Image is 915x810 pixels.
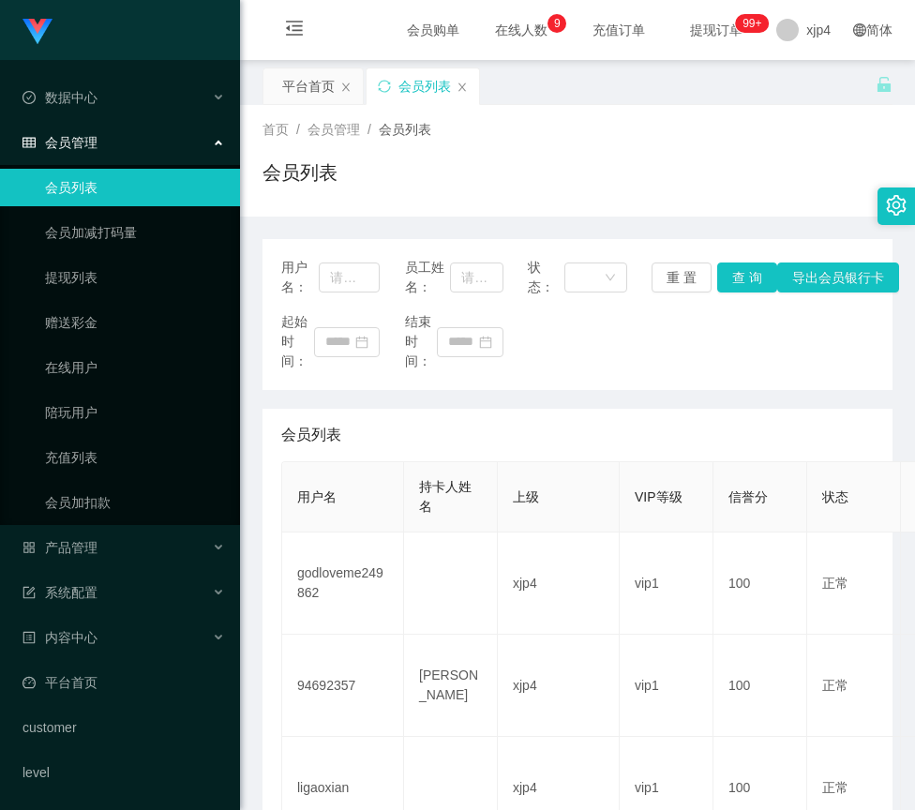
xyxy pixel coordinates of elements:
span: 状态： [528,258,563,297]
a: 会员加减打码量 [45,214,225,251]
span: 在线人数 [486,23,557,37]
span: 用户名： [281,258,319,297]
span: 起始时间： [281,312,314,371]
span: 正常 [822,678,848,693]
i: 图标: down [605,272,616,285]
i: 图标: sync [378,80,391,93]
p: 9 [554,14,561,33]
td: vip1 [620,635,713,737]
span: 充值订单 [583,23,654,37]
span: VIP等级 [635,489,682,504]
i: 图标: menu-fold [262,1,326,61]
a: level [22,754,225,791]
i: 图标: form [22,586,36,599]
a: 会员加扣款 [45,484,225,521]
span: 状态 [822,489,848,504]
i: 图标: close [457,82,468,93]
span: 用户名 [297,489,337,504]
a: 会员列表 [45,169,225,206]
i: 图标: table [22,136,36,149]
span: 系统配置 [22,585,97,600]
span: 信誉分 [728,489,768,504]
span: / [367,122,371,137]
span: 数据中心 [22,90,97,105]
i: 图标: check-circle-o [22,91,36,104]
input: 请输入 [319,262,380,292]
a: 赠送彩金 [45,304,225,341]
span: 内容中心 [22,630,97,645]
a: 在线用户 [45,349,225,386]
td: 100 [713,635,807,737]
button: 导出会员银行卡 [777,262,899,292]
i: 图标: global [853,23,866,37]
span: 产品管理 [22,540,97,555]
span: 结束时间： [405,312,438,371]
span: 正常 [822,780,848,795]
img: logo.9652507e.png [22,19,52,45]
button: 查 询 [717,262,777,292]
span: 员工姓名： [405,258,450,297]
td: xjp4 [498,635,620,737]
a: customer [22,709,225,746]
span: / [296,122,300,137]
td: godloveme249862 [282,532,404,635]
sup: 9 [547,14,566,33]
span: 会员列表 [281,424,341,446]
i: 图标: close [340,82,352,93]
td: vip1 [620,532,713,635]
td: [PERSON_NAME] [404,635,498,737]
input: 请输入 [450,262,503,292]
div: 会员列表 [398,68,451,104]
a: 充值列表 [45,439,225,476]
i: 图标: setting [886,195,907,216]
span: 会员管理 [22,135,97,150]
span: 会员列表 [379,122,431,137]
div: 平台首页 [282,68,335,104]
i: 图标: profile [22,631,36,644]
a: 图标: dashboard平台首页 [22,664,225,701]
span: 正常 [822,576,848,591]
a: 陪玩用户 [45,394,225,431]
i: 图标: calendar [479,336,492,349]
td: 100 [713,532,807,635]
span: 提现订单 [681,23,752,37]
td: xjp4 [498,532,620,635]
a: 提现列表 [45,259,225,296]
span: 会员管理 [307,122,360,137]
span: 持卡人姓名 [419,479,472,514]
h1: 会员列表 [262,158,337,187]
sup: 208 [735,14,769,33]
i: 图标: appstore-o [22,541,36,554]
i: 图标: calendar [355,336,368,349]
span: 上级 [513,489,539,504]
i: 图标: unlock [876,76,892,93]
td: 94692357 [282,635,404,737]
button: 重 置 [652,262,712,292]
span: 首页 [262,122,289,137]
